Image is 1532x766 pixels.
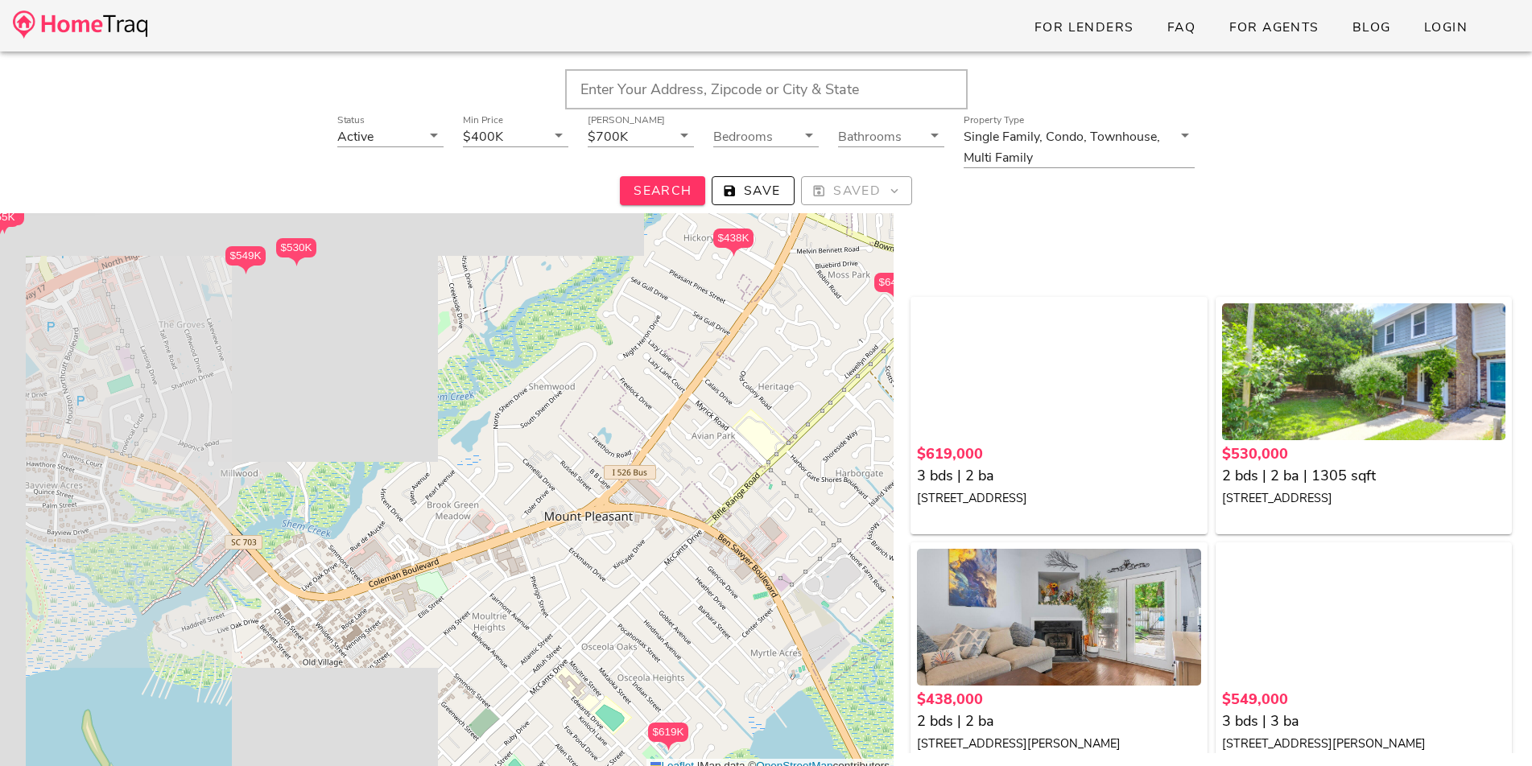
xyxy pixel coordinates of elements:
[964,150,1033,165] div: Multi Family
[237,266,254,274] img: triPin.png
[917,443,1200,509] a: $619,000 3 bds | 2 ba [STREET_ADDRESS]
[1215,13,1332,42] a: For Agents
[917,710,1200,732] div: 2 bds | 2 ba
[588,130,628,144] div: $700K
[1090,130,1160,144] div: Townhouse,
[1222,710,1505,732] div: 3 bds | 3 ba
[1222,689,1505,710] div: $549,000
[1228,19,1319,36] span: For Agents
[838,126,944,146] div: Bathrooms
[874,273,915,292] div: $649K
[1222,465,1505,487] div: 2 bds | 2 ba | 1305 sqft
[337,114,365,126] label: Status
[276,238,316,257] div: $530K
[1222,443,1505,465] div: $530,000
[917,465,1200,487] div: 3 bds | 2 ba
[1222,689,1505,754] a: $549,000 3 bds | 3 ba [STREET_ADDRESS][PERSON_NAME]
[588,126,694,146] div: [PERSON_NAME]$700K
[1222,735,1426,752] small: [STREET_ADDRESS][PERSON_NAME]
[886,292,903,301] img: triPin.png
[1154,13,1209,42] a: FAQ
[1423,19,1468,36] span: Login
[917,689,1200,710] div: $438,000
[620,176,705,205] button: Search
[463,126,569,146] div: Min Price$400K
[1222,443,1505,509] a: $530,000 2 bds | 2 ba | 1305 sqft [STREET_ADDRESS]
[648,723,688,742] div: $619K
[917,490,1027,506] small: [STREET_ADDRESS]
[815,182,898,200] span: Saved
[725,182,781,200] span: Save
[1021,13,1147,42] a: For Lenders
[964,114,1024,126] label: Property Type
[225,246,266,274] div: $549K
[1046,130,1087,144] div: Condo,
[337,126,444,146] div: StatusActive
[588,114,665,126] label: [PERSON_NAME]
[964,126,1195,167] div: Property TypeSingle Family,Condo,Townhouse,Multi Family
[1167,19,1196,36] span: FAQ
[463,130,503,144] div: $400K
[917,735,1121,752] small: [STREET_ADDRESS][PERSON_NAME]
[713,229,754,248] div: $438K
[874,273,915,301] div: $649K
[463,114,503,126] label: Min Price
[1222,490,1332,506] small: [STREET_ADDRESS]
[1410,13,1480,42] a: Login
[713,229,754,257] div: $438K
[1034,19,1134,36] span: For Lenders
[725,248,742,257] img: triPin.png
[276,238,316,266] div: $530K
[1352,19,1391,36] span: Blog
[660,742,677,751] img: triPin.png
[13,10,147,39] img: desktop-logo.34a1112.png
[917,689,1200,754] a: $438,000 2 bds | 2 ba [STREET_ADDRESS][PERSON_NAME]
[225,246,266,266] div: $549K
[1339,13,1404,42] a: Blog
[288,257,305,266] img: triPin.png
[337,130,374,144] div: Active
[565,69,968,109] input: Enter Your Address, Zipcode or City & State
[633,182,692,200] span: Search
[713,126,820,146] div: Bedrooms
[712,176,795,205] button: Save
[964,130,1043,144] div: Single Family,
[917,443,1200,465] div: $619,000
[1451,689,1532,766] iframe: Chat Widget
[801,176,912,205] button: Saved
[648,723,688,751] div: $619K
